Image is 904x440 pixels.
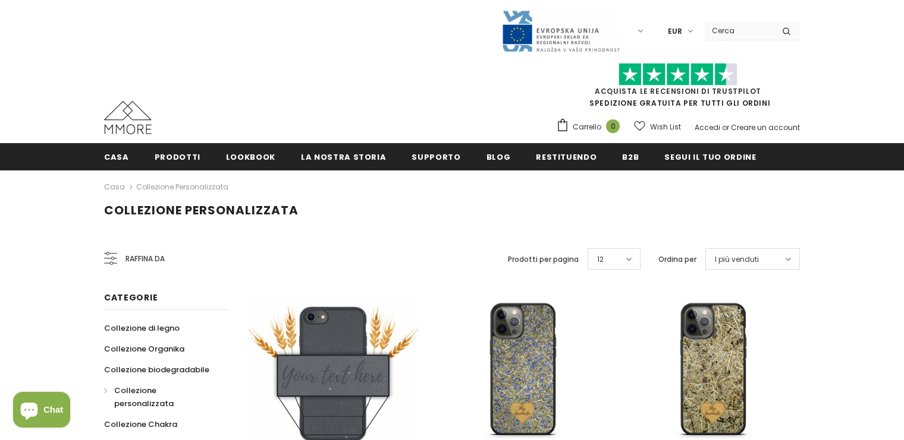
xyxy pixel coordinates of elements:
img: Casi MMORE [104,101,152,134]
span: Raffina da [125,252,165,265]
img: Fidati di Pilot Stars [619,63,737,86]
a: Collezione di legno [104,318,180,338]
span: Collezione biodegradabile [104,364,209,375]
a: Prodotti [155,143,200,170]
span: Restituendo [536,151,597,163]
span: B2B [622,151,639,163]
a: Collezione biodegradabile [104,359,209,380]
span: EUR [668,26,682,37]
a: Carrello 0 [556,118,626,136]
span: Wish List [650,121,681,133]
span: 0 [606,119,620,133]
span: or [722,122,729,132]
label: Prodotti per pagina [508,254,579,265]
span: supporto [412,151,460,163]
a: Casa [104,180,125,194]
span: Blog [486,151,511,163]
span: Collezione Organika [104,343,184,354]
input: Search Site [705,22,773,39]
a: Acquista le recensioni di TrustPilot [595,86,761,96]
a: Blog [486,143,511,170]
a: Accedi [695,122,720,132]
a: Segui il tuo ordine [664,143,756,170]
a: Collezione personalizzata [136,182,228,192]
span: Prodotti [155,151,200,163]
span: 12 [597,254,604,265]
span: Lookbook [226,151,275,163]
a: Restituendo [536,143,597,170]
inbox-online-store-chat: Shopify online store chat [10,392,74,430]
a: supporto [412,143,460,170]
span: Collezione personalizzata [114,385,174,409]
img: Javni Razpis [501,10,620,53]
span: Collezione personalizzata [104,202,299,219]
a: Wish List [634,116,681,137]
a: Casa [104,143,129,170]
a: Collezione Chakra [104,414,177,435]
span: Casa [104,151,129,163]
span: Collezione Chakra [104,419,177,430]
a: Creare un account [731,122,800,132]
label: Ordina per [658,254,696,265]
span: I più venduti [715,254,759,265]
span: SPEDIZIONE GRATUITA PER TUTTI GLI ORDINI [556,68,800,108]
a: La nostra storia [301,143,386,170]
span: La nostra storia [301,151,386,163]
span: Collezione di legno [104,322,180,334]
a: B2B [622,143,639,170]
a: Lookbook [226,143,275,170]
a: Collezione Organika [104,338,184,359]
span: Categorie [104,292,158,303]
a: Collezione personalizzata [104,380,216,414]
span: Carrello [573,121,601,133]
a: Javni Razpis [501,26,620,36]
span: Segui il tuo ordine [664,151,756,163]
